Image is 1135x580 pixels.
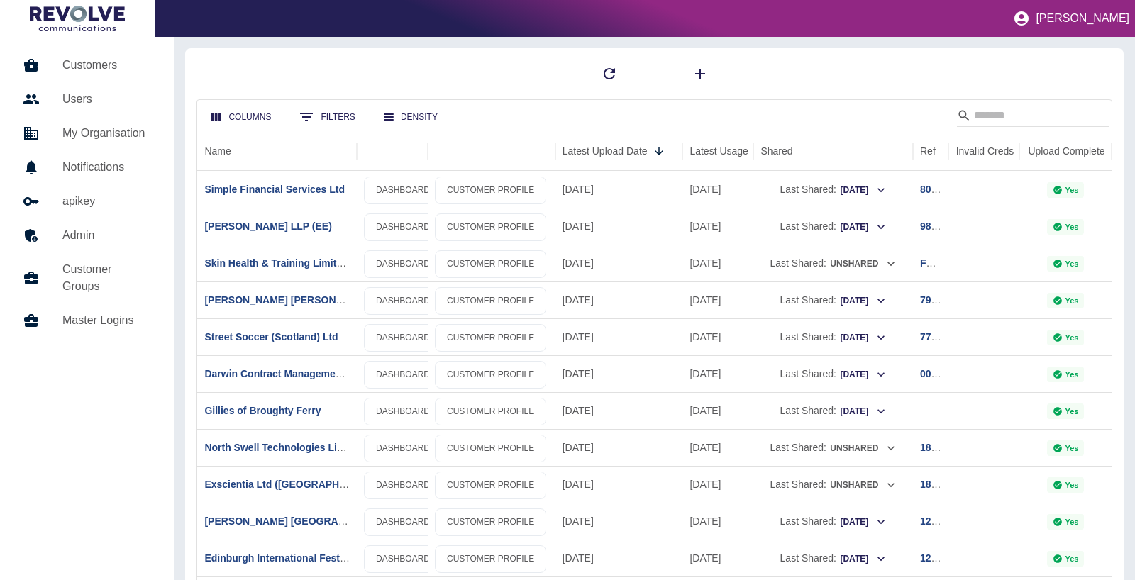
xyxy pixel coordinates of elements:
div: 16 Sep 2025 [555,429,683,466]
a: Customer Groups [11,252,162,303]
div: 11 Sep 2025 [682,503,753,540]
a: My Organisation [11,116,162,150]
div: Ref [920,145,936,157]
a: 807812 [920,184,953,195]
a: DASHBOARD [364,324,442,352]
div: Search [957,104,1109,130]
div: 16 Sep 2025 [555,281,683,318]
h5: Notifications [62,159,151,176]
div: 16 Sep 2025 [555,355,683,392]
a: [PERSON_NAME] [GEOGRAPHIC_DATA] [204,515,397,527]
div: Last Shared: [760,430,906,466]
button: Select columns [200,104,282,130]
a: Master Logins [11,303,162,338]
div: Latest Usage [690,145,748,157]
p: Yes [1065,407,1079,416]
p: Yes [1065,296,1079,305]
a: 187578506 [920,479,970,490]
a: Customers [11,48,162,82]
div: 18 Sep 2025 [555,171,683,208]
a: Skin Health & Training Limited t/a [PERSON_NAME] Beauty Academy [204,257,531,269]
div: 30 Aug 2025 [682,318,753,355]
a: [PERSON_NAME] [PERSON_NAME] ([PERSON_NAME]) Ltd (EE) [204,294,507,306]
div: 17 Sep 2025 [555,208,683,245]
div: 31 Aug 2025 [682,245,753,281]
div: Upload Complete [1028,145,1104,157]
p: Yes [1065,554,1079,563]
a: 121215562 [920,552,970,564]
h5: Users [62,91,151,108]
a: DASHBOARD [364,287,442,315]
div: 06 Sep 2025 [682,466,753,503]
div: Last Shared: [760,208,906,245]
a: CUSTOMER PROFILE [435,508,546,536]
div: 17 Sep 2025 [555,245,683,281]
button: [DATE] [839,290,887,312]
a: North Swell Technologies Limited [204,442,363,453]
a: 775442 [920,331,953,342]
div: 16 Sep 2025 [555,466,683,503]
a: Admin [11,218,162,252]
p: Yes [1065,518,1079,526]
h5: Customers [62,57,151,74]
div: Latest Upload Date [563,145,648,157]
a: Gillies of Broughty Ferry [204,405,321,416]
div: Last Shared: [760,503,906,540]
a: DASHBOARD [364,398,442,425]
a: CUSTOMER PROFILE [435,324,546,352]
p: Yes [1065,444,1079,452]
button: [DATE] [839,364,887,386]
div: Last Shared: [760,319,906,355]
div: Last Shared: [760,282,906,318]
a: CUSTOMER PROFILE [435,250,546,278]
div: Last Shared: [760,245,906,281]
div: Last Shared: [760,172,906,208]
div: Name [204,145,231,157]
div: 12 Sep 2025 [682,171,753,208]
p: Yes [1065,223,1079,231]
div: 15 Sep 2025 [555,540,683,576]
a: DASHBOARD [364,435,442,462]
div: Invalid Creds [956,145,1014,157]
a: apikey [11,184,162,218]
a: CUSTOMER PROFILE [435,398,546,425]
h5: Admin [62,227,151,244]
a: Exscientia Ltd ([GEOGRAPHIC_DATA]) [204,479,387,490]
div: 16 Sep 2025 [555,318,683,355]
h5: Master Logins [62,312,151,329]
button: [DATE] [839,548,887,570]
p: Yes [1065,333,1079,342]
button: [DATE] [839,179,887,201]
a: DASHBOARD [364,213,442,241]
button: Unshared [829,437,897,459]
a: 128859278 [920,515,970,527]
div: 05 Sep 2025 [682,355,753,392]
div: 11 Sep 2025 [682,392,753,429]
a: CUSTOMER PROFILE [435,361,546,389]
a: 98890477 [920,221,964,232]
button: Sort [649,141,669,161]
a: DASHBOARD [364,177,442,204]
a: Simple Financial Services Ltd [204,184,345,195]
div: 22 Aug 2025 [682,208,753,245]
div: 15 Sep 2025 [555,503,683,540]
a: Darwin Contract Management FM [204,368,362,379]
button: [DATE] [839,327,887,349]
div: Last Shared: [760,540,906,576]
a: DASHBOARD [364,361,442,389]
a: 00794873 [920,368,964,379]
h5: apikey [62,193,151,210]
div: Last Shared: [760,467,906,503]
a: DASHBOARD [364,250,442,278]
div: 16 Sep 2025 [555,392,683,429]
a: FG707041 [920,257,967,269]
p: Yes [1065,260,1079,268]
button: [PERSON_NAME] [1007,4,1135,33]
div: 10 Sep 2025 [682,429,753,466]
h5: Customer Groups [62,261,151,295]
div: 11 Sep 2025 [682,281,753,318]
a: 181364107 [920,442,970,453]
a: [PERSON_NAME] LLP (EE) [204,221,331,232]
button: Unshared [829,253,897,275]
button: Unshared [829,474,897,496]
